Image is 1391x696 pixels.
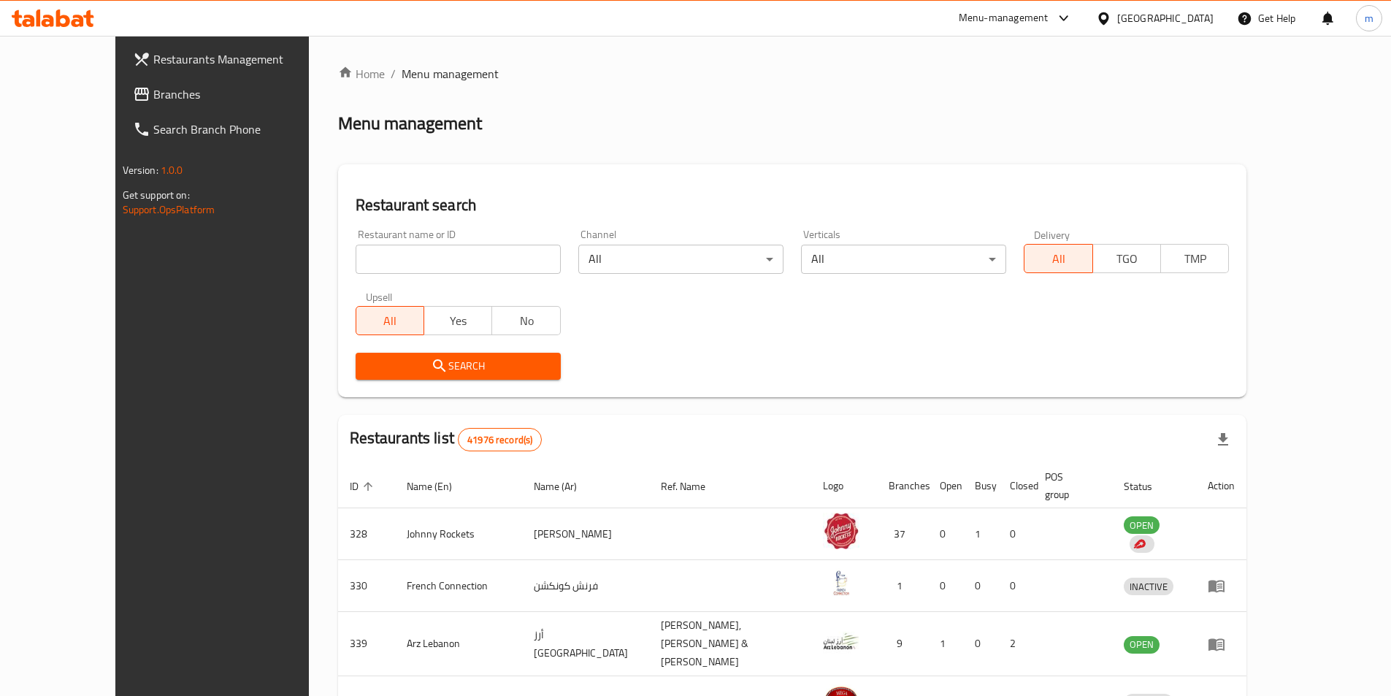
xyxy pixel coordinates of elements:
nav: breadcrumb [338,65,1247,83]
th: Open [928,464,963,508]
td: 328 [338,508,395,560]
div: Menu [1208,577,1235,594]
div: INACTIVE [1124,578,1173,595]
td: 1 [928,612,963,676]
td: 0 [998,560,1033,612]
button: TMP [1160,244,1229,273]
td: 0 [928,560,963,612]
span: Name (En) [407,478,471,495]
span: 1.0.0 [161,161,183,180]
span: TGO [1099,248,1155,269]
img: Arz Lebanon [823,623,859,659]
span: ID [350,478,378,495]
td: 2 [998,612,1033,676]
td: 330 [338,560,395,612]
td: 0 [963,612,998,676]
span: Get support on: [123,186,190,204]
h2: Restaurants list [350,427,543,451]
span: Branches [153,85,336,103]
span: 41976 record(s) [459,433,541,447]
a: Branches [121,77,348,112]
td: أرز [GEOGRAPHIC_DATA] [522,612,649,676]
div: All [801,245,1006,274]
div: OPEN [1124,516,1160,534]
th: Closed [998,464,1033,508]
td: French Connection [395,560,523,612]
span: Yes [430,310,486,332]
input: Search for restaurant name or ID.. [356,245,561,274]
div: Indicates that the vendor menu management has been moved to DH Catalog service [1130,535,1154,553]
img: Johnny Rockets [823,513,859,549]
a: Support.OpsPlatform [123,200,215,219]
button: All [356,306,424,335]
h2: Restaurant search [356,194,1230,216]
label: Delivery [1034,229,1070,240]
h2: Menu management [338,112,482,135]
a: Search Branch Phone [121,112,348,147]
td: 339 [338,612,395,676]
button: No [491,306,560,335]
td: 0 [928,508,963,560]
td: 0 [963,560,998,612]
th: Action [1196,464,1246,508]
div: Export file [1206,422,1241,457]
span: All [1030,248,1087,269]
div: Menu-management [959,9,1049,27]
div: Menu [1208,635,1235,653]
label: Upsell [366,291,393,302]
span: Search Branch Phone [153,121,336,138]
td: 37 [877,508,928,560]
span: INACTIVE [1124,578,1173,595]
th: Logo [811,464,877,508]
span: Search [367,357,549,375]
td: 9 [877,612,928,676]
span: Status [1124,478,1171,495]
li: / [391,65,396,83]
div: [GEOGRAPHIC_DATA] [1117,10,1214,26]
span: Ref. Name [661,478,724,495]
span: Name (Ar) [534,478,596,495]
td: فرنش كونكشن [522,560,649,612]
button: Yes [424,306,492,335]
span: TMP [1167,248,1223,269]
span: All [362,310,418,332]
td: 1 [877,560,928,612]
a: Home [338,65,385,83]
div: Total records count [458,428,542,451]
span: m [1365,10,1373,26]
td: Arz Lebanon [395,612,523,676]
span: OPEN [1124,636,1160,653]
th: Busy [963,464,998,508]
a: Restaurants Management [121,42,348,77]
span: OPEN [1124,517,1160,534]
button: TGO [1092,244,1161,273]
td: [PERSON_NAME] [522,508,649,560]
span: Version: [123,161,158,180]
span: Menu management [402,65,499,83]
td: 0 [998,508,1033,560]
div: All [578,245,783,274]
img: delivery hero logo [1133,538,1146,551]
th: Branches [877,464,928,508]
td: 1 [963,508,998,560]
img: French Connection [823,565,859,601]
span: No [498,310,554,332]
td: [PERSON_NAME],[PERSON_NAME] & [PERSON_NAME] [649,612,811,676]
button: All [1024,244,1092,273]
span: Restaurants Management [153,50,336,68]
button: Search [356,353,561,380]
span: POS group [1045,468,1095,503]
td: Johnny Rockets [395,508,523,560]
